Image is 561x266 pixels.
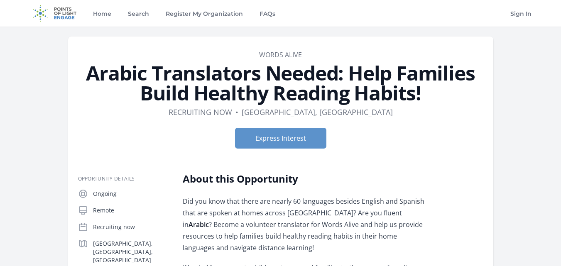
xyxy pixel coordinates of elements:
p: Remote [93,206,169,215]
h2: About this Opportunity [183,172,426,185]
h1: Arabic Translators Needed: Help Families Build Healthy Reading Habits! [78,63,483,103]
dd: [GEOGRAPHIC_DATA], [GEOGRAPHIC_DATA] [242,106,393,118]
strong: Arabic [189,220,209,229]
p: Recruiting now [93,223,169,231]
div: • [235,106,238,118]
a: Words Alive [259,50,302,59]
h3: Opportunity Details [78,176,169,182]
p: [GEOGRAPHIC_DATA], [GEOGRAPHIC_DATA], [GEOGRAPHIC_DATA] [93,239,169,264]
p: Did you know that there are nearly 60 languages besides English and Spanish that are spoken at ho... [183,195,426,254]
button: Express Interest [235,128,326,149]
dd: Recruiting now [169,106,232,118]
p: Ongoing [93,190,169,198]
